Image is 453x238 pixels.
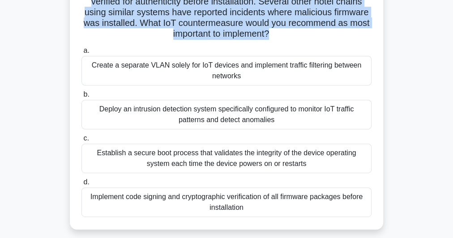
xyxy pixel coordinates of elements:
[81,187,372,217] div: Implement code signing and cryptographic verification of all firmware packages before installation
[81,100,372,129] div: Deploy an intrusion detection system specifically configured to monitor IoT traffic patterns and ...
[83,47,89,54] span: a.
[83,90,89,98] span: b.
[83,178,89,186] span: d.
[83,134,89,142] span: c.
[81,56,372,85] div: Create a separate VLAN solely for IoT devices and implement traffic filtering between networks
[81,144,372,173] div: Establish a secure boot process that validates the integrity of the device operating system each ...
